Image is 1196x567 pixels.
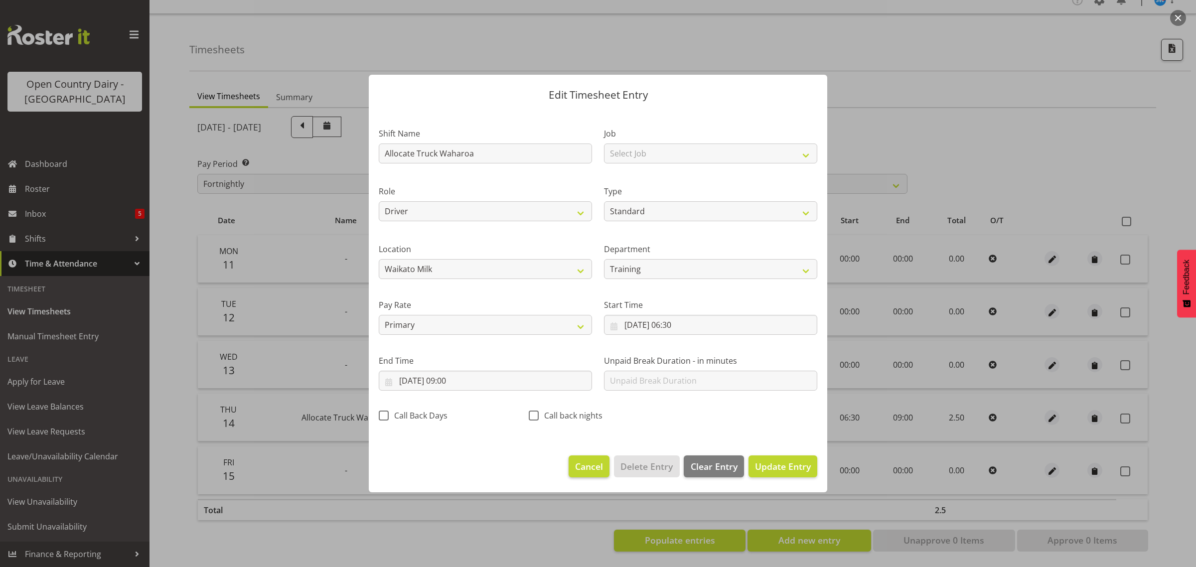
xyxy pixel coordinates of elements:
[1182,260,1191,294] span: Feedback
[755,460,811,472] span: Update Entry
[620,460,673,473] span: Delete Entry
[684,455,744,477] button: Clear Entry
[539,411,602,421] span: Call back nights
[379,299,592,311] label: Pay Rate
[569,455,609,477] button: Cancel
[379,143,592,163] input: Shift Name
[575,460,603,473] span: Cancel
[604,185,817,197] label: Type
[379,90,817,100] p: Edit Timesheet Entry
[379,243,592,255] label: Location
[379,371,592,391] input: Click to select...
[748,455,817,477] button: Update Entry
[604,299,817,311] label: Start Time
[379,128,592,140] label: Shift Name
[604,315,817,335] input: Click to select...
[379,355,592,367] label: End Time
[389,411,448,421] span: Call Back Days
[604,243,817,255] label: Department
[604,371,817,391] input: Unpaid Break Duration
[614,455,679,477] button: Delete Entry
[604,355,817,367] label: Unpaid Break Duration - in minutes
[1177,250,1196,317] button: Feedback - Show survey
[691,460,738,473] span: Clear Entry
[604,128,817,140] label: Job
[379,185,592,197] label: Role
